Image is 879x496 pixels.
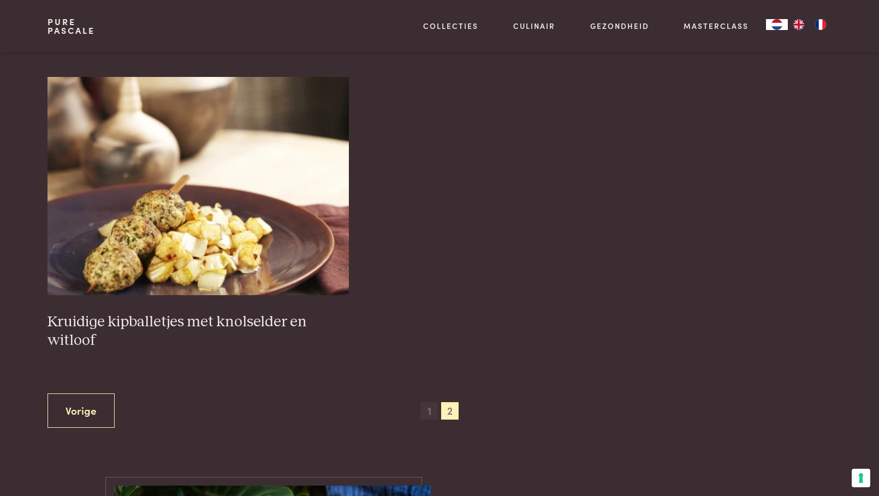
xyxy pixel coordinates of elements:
a: Masterclass [684,20,749,32]
div: Language [766,19,788,30]
a: Vorige [47,393,115,428]
span: 2 [441,402,459,420]
a: EN [788,19,810,30]
ul: Language list [788,19,832,30]
a: FR [810,19,832,30]
span: 1 [420,402,438,420]
a: Collecties [423,20,478,32]
button: Uw voorkeuren voor toestemming voor trackingtechnologieën [852,469,870,487]
h3: Kruidige kipballetjes met knolselder en witloof [47,313,349,350]
a: Gezondheid [590,20,649,32]
img: Kruidige kipballetjes met knolselder en witloof [47,77,349,295]
a: NL [766,19,788,30]
a: Kruidige kipballetjes met knolselder en witloof Kruidige kipballetjes met knolselder en witloof [47,77,349,350]
aside: Language selected: Nederlands [766,19,832,30]
a: PurePascale [47,17,95,35]
a: Culinair [513,20,555,32]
